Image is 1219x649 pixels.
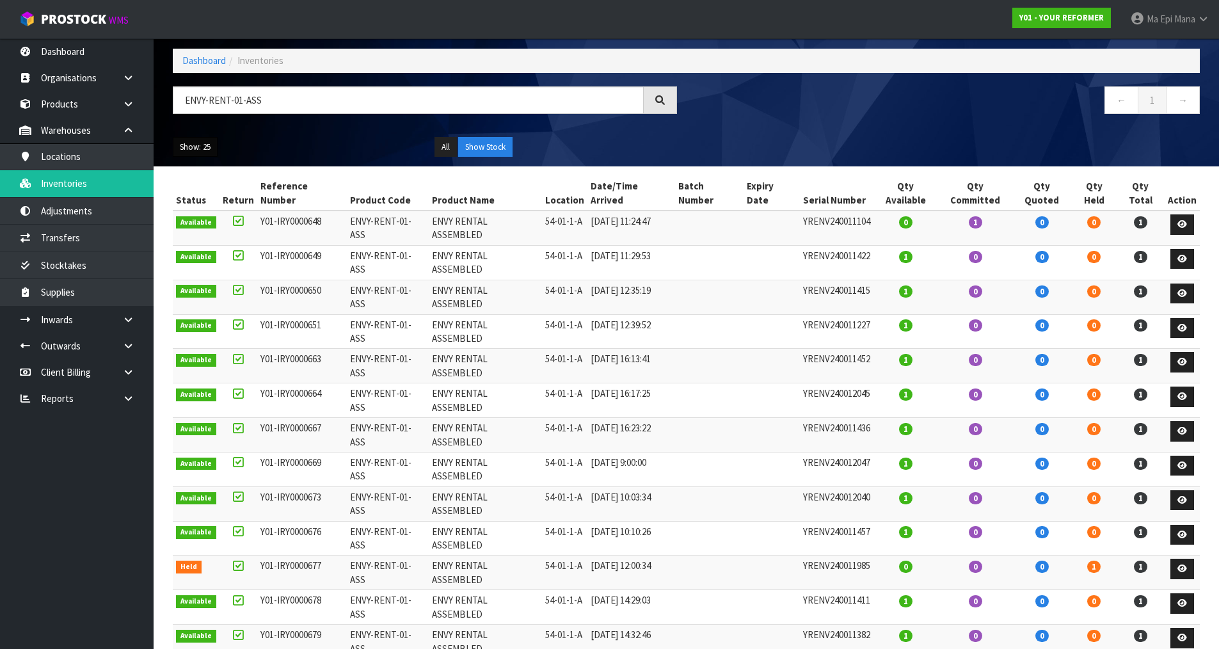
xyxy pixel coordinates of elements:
[176,285,216,298] span: Available
[1134,458,1147,470] span: 1
[429,314,542,349] td: ENVY RENTAL ASSEMBLED
[969,389,982,401] span: 0
[587,314,675,349] td: [DATE] 12:39:52
[899,389,912,401] span: 1
[1134,526,1147,538] span: 1
[176,423,216,436] span: Available
[1134,216,1147,228] span: 1
[182,54,226,67] a: Dashboard
[899,561,912,573] span: 0
[800,590,873,625] td: YRENV240011411
[219,176,257,211] th: Return
[429,280,542,314] td: ENVY RENTAL ASSEMBLED
[1174,13,1195,25] span: Mana
[873,176,938,211] th: Qty Available
[1165,176,1200,211] th: Action
[1134,561,1147,573] span: 1
[173,86,644,114] input: Search inventories
[1071,176,1116,211] th: Qty Held
[899,526,912,538] span: 1
[347,176,429,211] th: Product Code
[176,354,216,367] span: Available
[542,418,587,453] td: 54-01-1-A
[429,245,542,280] td: ENVY RENTAL ASSEMBLED
[176,216,216,229] span: Available
[800,349,873,383] td: YRENV240011452
[969,285,982,298] span: 0
[542,521,587,556] td: 54-01-1-A
[1087,561,1101,573] span: 1
[429,383,542,418] td: ENVY RENTAL ASSEMBLED
[1134,423,1147,435] span: 1
[1035,492,1049,504] span: 0
[347,418,429,453] td: ENVY-RENT-01-ASS
[800,314,873,349] td: YRENV240011227
[347,280,429,314] td: ENVY-RENT-01-ASS
[542,590,587,625] td: 54-01-1-A
[1087,354,1101,366] span: 0
[587,280,675,314] td: [DATE] 12:35:19
[347,556,429,590] td: ENVY-RENT-01-ASS
[1035,630,1049,642] span: 0
[257,383,347,418] td: Y01-IRY0000664
[176,492,216,505] span: Available
[429,176,542,211] th: Product Name
[347,383,429,418] td: ENVY-RENT-01-ASS
[1134,354,1147,366] span: 1
[347,314,429,349] td: ENVY-RENT-01-ASS
[257,280,347,314] td: Y01-IRY0000650
[587,349,675,383] td: [DATE] 16:13:41
[1117,176,1165,211] th: Qty Total
[257,486,347,521] td: Y01-IRY0000673
[899,423,912,435] span: 1
[969,561,982,573] span: 0
[800,418,873,453] td: YRENV240011436
[542,280,587,314] td: 54-01-1-A
[176,630,216,643] span: Available
[542,314,587,349] td: 54-01-1-A
[176,561,202,573] span: Held
[587,245,675,280] td: [DATE] 11:29:53
[587,211,675,245] td: [DATE] 11:24:47
[1134,595,1147,607] span: 1
[1087,492,1101,504] span: 0
[429,486,542,521] td: ENVY RENTAL ASSEMBLED
[1087,630,1101,642] span: 0
[800,556,873,590] td: YRENV240011985
[542,349,587,383] td: 54-01-1-A
[1134,630,1147,642] span: 1
[969,319,982,332] span: 0
[429,590,542,625] td: ENVY RENTAL ASSEMBLED
[1087,389,1101,401] span: 0
[800,245,873,280] td: YRENV240011422
[458,137,513,157] button: Show Stock
[969,526,982,538] span: 0
[1035,526,1049,538] span: 0
[899,595,912,607] span: 1
[969,216,982,228] span: 1
[587,590,675,625] td: [DATE] 14:29:03
[347,590,429,625] td: ENVY-RENT-01-ASS
[176,389,216,401] span: Available
[800,211,873,245] td: YRENV240011104
[969,251,982,263] span: 0
[429,211,542,245] td: ENVY RENTAL ASSEMBLED
[587,486,675,521] td: [DATE] 10:03:34
[429,349,542,383] td: ENVY RENTAL ASSEMBLED
[899,458,912,470] span: 1
[899,630,912,642] span: 1
[899,251,912,263] span: 1
[1087,285,1101,298] span: 0
[542,556,587,590] td: 54-01-1-A
[176,319,216,332] span: Available
[542,245,587,280] td: 54-01-1-A
[1087,423,1101,435] span: 0
[1012,8,1111,28] a: Y01 - YOUR REFORMER
[587,176,675,211] th: Date/Time Arrived
[1087,319,1101,332] span: 0
[176,251,216,264] span: Available
[1035,458,1049,470] span: 0
[587,383,675,418] td: [DATE] 16:17:25
[257,314,347,349] td: Y01-IRY0000651
[237,54,283,67] span: Inventories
